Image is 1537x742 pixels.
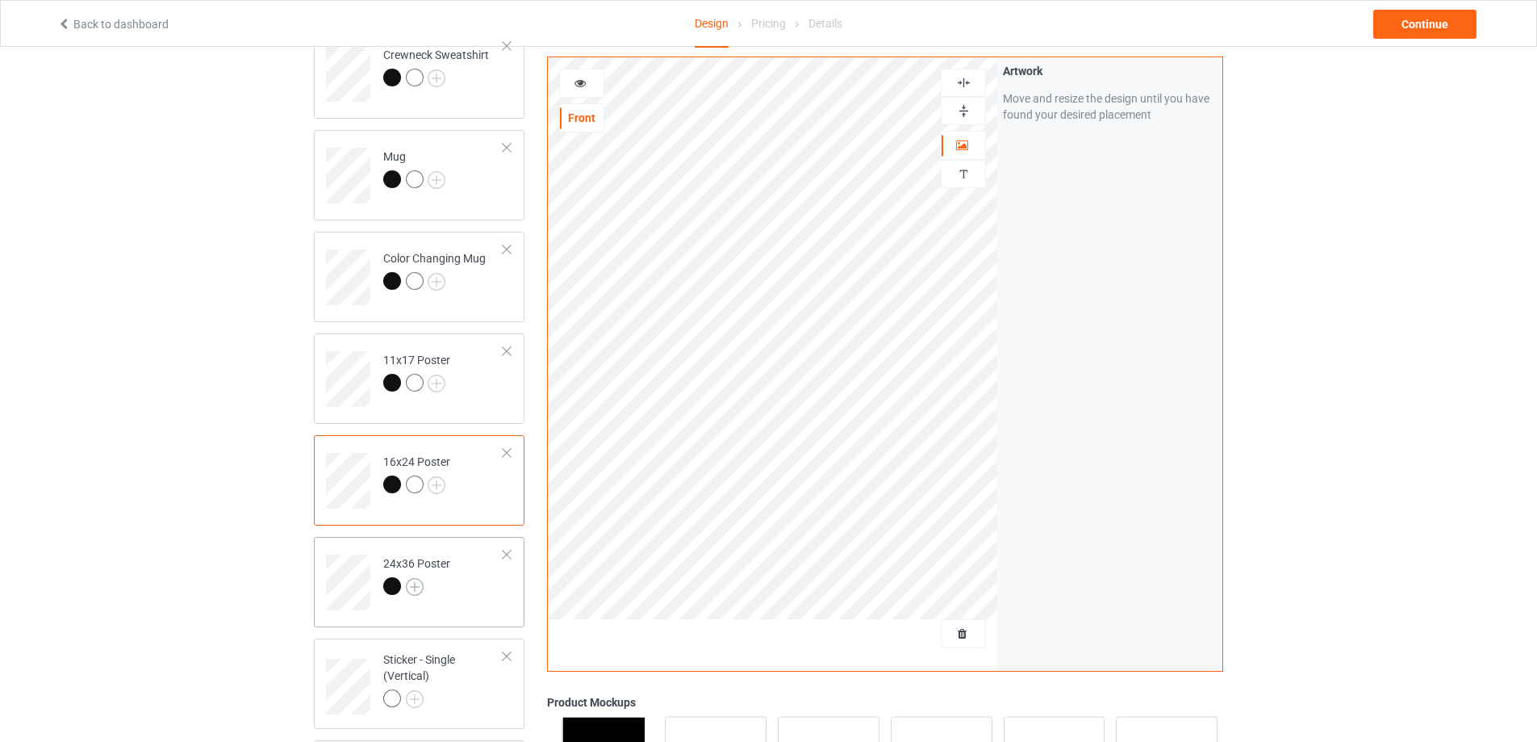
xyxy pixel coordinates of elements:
[428,171,445,189] img: svg+xml;base64,PD94bWwgdmVyc2lvbj0iMS4wIiBlbmNvZGluZz0iVVRGLTgiPz4KPHN2ZyB3aWR0aD0iMjJweCIgaGVpZ2...
[1003,90,1217,123] div: Move and resize the design until you have found your desired placement
[383,555,450,594] div: 24x36 Poster
[314,232,524,322] div: Color Changing Mug
[314,537,524,627] div: 24x36 Poster
[547,694,1223,711] div: Product Mockups
[57,18,169,31] a: Back to dashboard
[314,435,524,526] div: 16x24 Poster
[751,1,786,46] div: Pricing
[406,690,424,708] img: svg+xml;base64,PD94bWwgdmVyc2lvbj0iMS4wIiBlbmNvZGluZz0iVVRGLTgiPz4KPHN2ZyB3aWR0aD0iMjJweCIgaGVpZ2...
[428,476,445,494] img: svg+xml;base64,PD94bWwgdmVyc2lvbj0iMS4wIiBlbmNvZGluZz0iVVRGLTgiPz4KPHN2ZyB3aWR0aD0iMjJweCIgaGVpZ2...
[383,454,450,493] div: 16x24 Poster
[383,652,503,706] div: Sticker - Single (Vertical)
[383,149,445,187] div: Mug
[383,250,486,289] div: Color Changing Mug
[956,75,971,90] img: svg%3E%0A
[428,273,445,291] img: svg+xml;base64,PD94bWwgdmVyc2lvbj0iMS4wIiBlbmNvZGluZz0iVVRGLTgiPz4KPHN2ZyB3aWR0aD0iMjJweCIgaGVpZ2...
[428,69,445,87] img: svg+xml;base64,PD94bWwgdmVyc2lvbj0iMS4wIiBlbmNvZGluZz0iVVRGLTgiPz4KPHN2ZyB3aWR0aD0iMjJweCIgaGVpZ2...
[1373,10,1476,39] div: Continue
[406,578,424,596] img: svg+xml;base64,PD94bWwgdmVyc2lvbj0iMS4wIiBlbmNvZGluZz0iVVRGLTgiPz4KPHN2ZyB3aWR0aD0iMjJweCIgaGVpZ2...
[695,1,729,48] div: Design
[314,639,524,729] div: Sticker - Single (Vertical)
[314,130,524,220] div: Mug
[428,375,445,392] img: svg+xml;base64,PD94bWwgdmVyc2lvbj0iMS4wIiBlbmNvZGluZz0iVVRGLTgiPz4KPHN2ZyB3aWR0aD0iMjJweCIgaGVpZ2...
[383,352,450,391] div: 11x17 Poster
[383,47,489,86] div: Crewneck Sweatshirt
[314,333,524,424] div: 11x17 Poster
[956,166,971,182] img: svg%3E%0A
[808,1,842,46] div: Details
[956,103,971,119] img: svg%3E%0A
[314,28,524,119] div: Crewneck Sweatshirt
[1003,63,1217,79] div: Artwork
[560,110,604,126] div: Front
